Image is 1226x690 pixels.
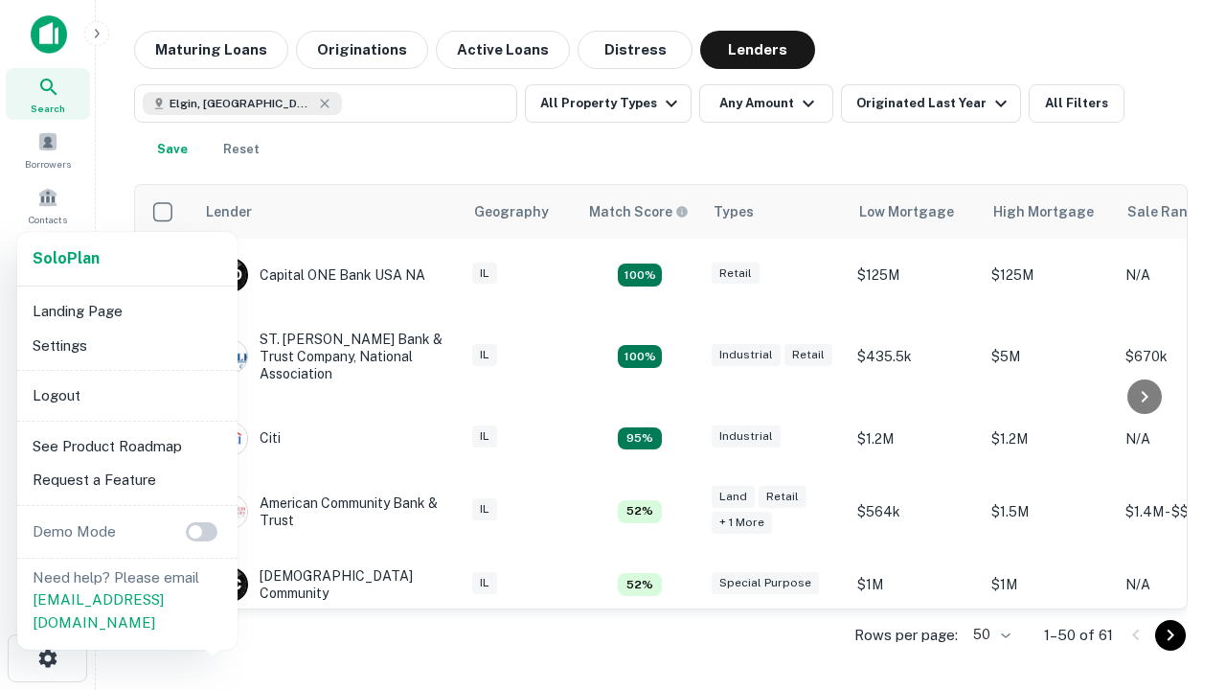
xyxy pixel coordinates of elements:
[25,294,230,329] li: Landing Page
[33,566,222,634] p: Need help? Please email
[25,463,230,497] li: Request a Feature
[25,520,124,543] p: Demo Mode
[33,247,100,270] a: SoloPlan
[25,379,230,413] li: Logout
[25,329,230,363] li: Settings
[25,429,230,464] li: See Product Roadmap
[33,591,164,631] a: [EMAIL_ADDRESS][DOMAIN_NAME]
[1130,537,1226,629] iframe: Chat Widget
[33,249,100,267] strong: Solo Plan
